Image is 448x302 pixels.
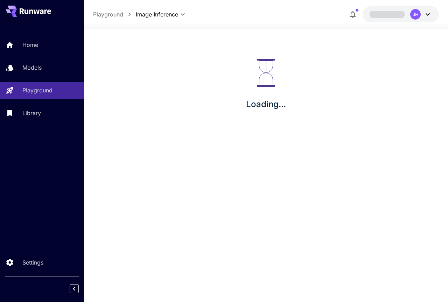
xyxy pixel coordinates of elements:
[246,98,286,111] p: Loading...
[410,9,421,20] div: JH
[93,10,136,19] nav: breadcrumb
[75,282,84,295] div: Collapse sidebar
[22,41,38,49] p: Home
[363,6,439,22] button: JH
[22,63,42,72] p: Models
[93,10,123,19] a: Playground
[22,258,43,267] p: Settings
[22,86,52,94] p: Playground
[70,284,79,293] button: Collapse sidebar
[136,10,178,19] span: Image Inference
[22,109,41,117] p: Library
